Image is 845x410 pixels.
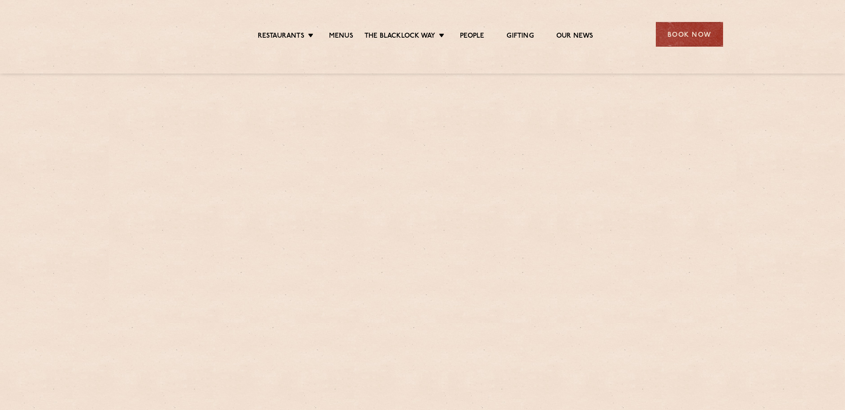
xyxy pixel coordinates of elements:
div: Book Now [656,22,723,47]
a: Gifting [507,32,533,42]
img: svg%3E [122,9,200,60]
a: Restaurants [258,32,304,42]
a: The Blacklock Way [364,32,435,42]
a: People [460,32,484,42]
a: Menus [329,32,353,42]
a: Our News [556,32,594,42]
